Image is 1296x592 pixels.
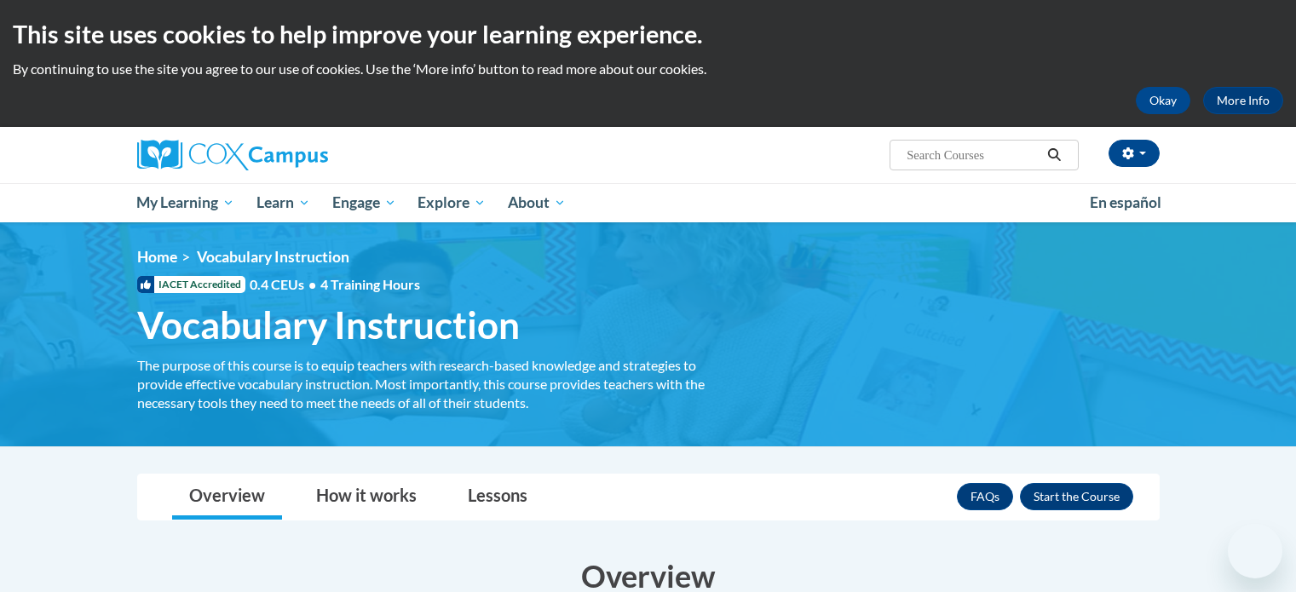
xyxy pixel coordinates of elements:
[112,183,1185,222] div: Main menu
[320,276,420,292] span: 4 Training Hours
[136,193,234,213] span: My Learning
[1041,145,1067,165] button: Search
[1109,140,1160,167] button: Account Settings
[905,145,1041,165] input: Search Courses
[308,276,316,292] span: •
[137,140,328,170] img: Cox Campus
[497,183,577,222] a: About
[1020,483,1133,510] button: Enroll
[172,474,282,520] a: Overview
[13,17,1283,51] h2: This site uses cookies to help improve your learning experience.
[250,275,420,294] span: 0.4 CEUs
[137,140,461,170] a: Cox Campus
[299,474,434,520] a: How it works
[418,193,486,213] span: Explore
[332,193,396,213] span: Engage
[256,193,310,213] span: Learn
[321,183,407,222] a: Engage
[957,483,1013,510] a: FAQs
[197,248,349,266] span: Vocabulary Instruction
[1090,193,1161,211] span: En español
[1228,524,1282,578] iframe: Button to launch messaging window
[1079,185,1172,221] a: En español
[126,183,246,222] a: My Learning
[451,474,544,520] a: Lessons
[245,183,321,222] a: Learn
[406,183,497,222] a: Explore
[1203,87,1283,114] a: More Info
[1136,87,1190,114] button: Okay
[137,356,725,412] div: The purpose of this course is to equip teachers with research-based knowledge and strategies to p...
[508,193,566,213] span: About
[137,276,245,293] span: IACET Accredited
[137,302,520,348] span: Vocabulary Instruction
[13,60,1283,78] p: By continuing to use the site you agree to our use of cookies. Use the ‘More info’ button to read...
[137,248,177,266] a: Home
